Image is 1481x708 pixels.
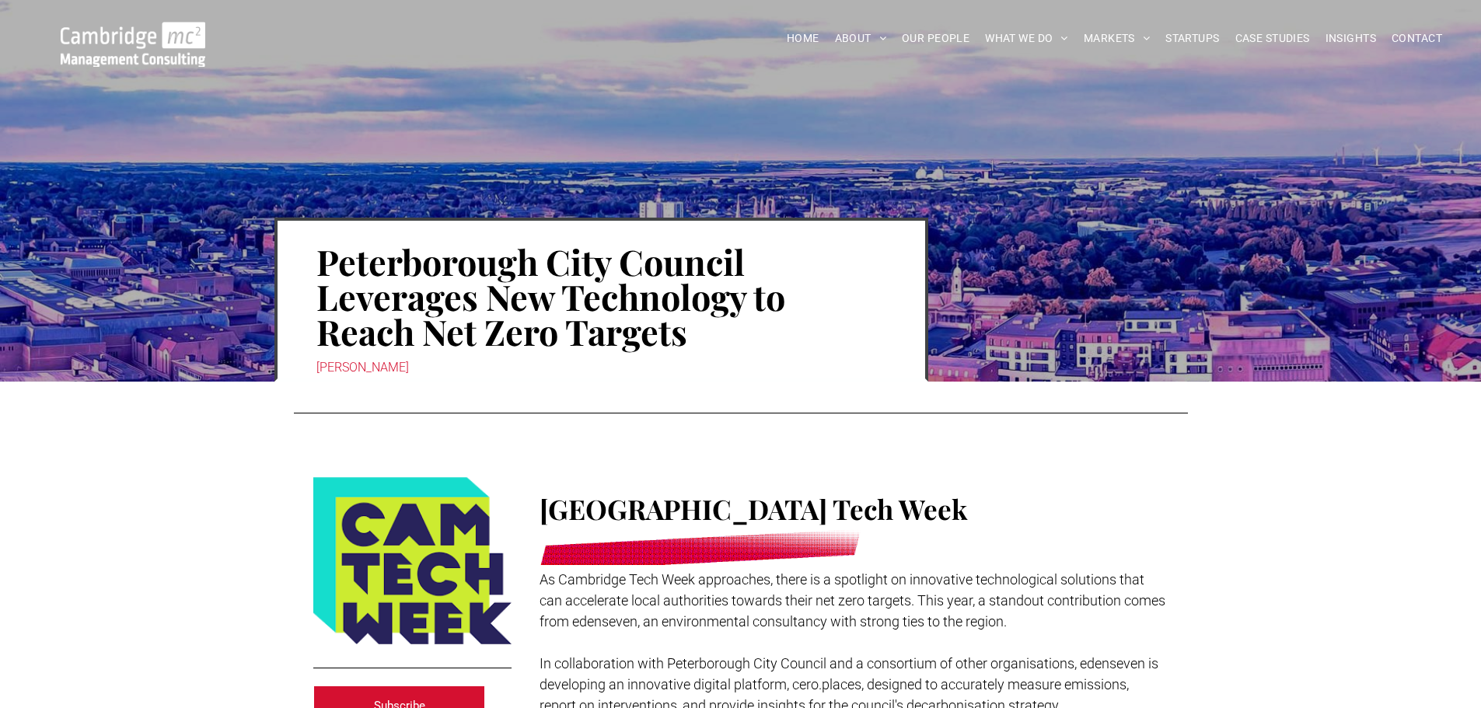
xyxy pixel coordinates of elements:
[61,22,205,67] img: Go to Homepage
[1076,26,1158,51] a: MARKETS
[1318,26,1384,51] a: INSIGHTS
[540,571,1165,630] span: As Cambridge Tech Week approaches, there is a spotlight on innovative technological solutions tha...
[827,26,895,51] a: ABOUT
[833,490,967,527] span: Tech Week
[540,490,827,527] span: [GEOGRAPHIC_DATA]
[894,26,977,51] a: OUR PEOPLE
[1384,26,1450,51] a: CONTACT
[316,242,886,351] h1: Peterborough City Council Leverages New Technology to Reach Net Zero Targets
[316,357,886,378] div: [PERSON_NAME]
[977,26,1076,51] a: WHAT WE DO
[1158,26,1227,51] a: STARTUPS
[1228,26,1318,51] a: CASE STUDIES
[779,26,827,51] a: HOME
